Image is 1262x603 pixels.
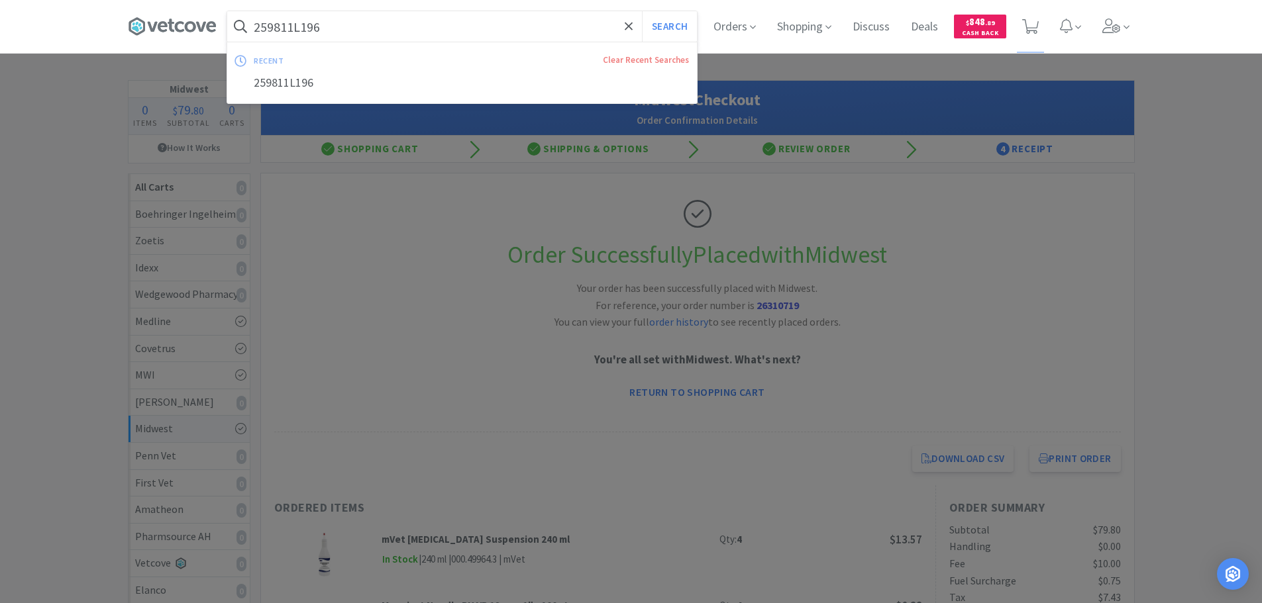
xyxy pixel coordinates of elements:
[847,21,895,33] a: Discuss
[962,30,998,38] span: Cash Back
[603,54,689,66] a: Clear Recent Searches
[906,21,943,33] a: Deals
[985,19,995,27] span: . 89
[966,19,969,27] span: $
[227,11,697,42] input: Search by item, sku, manufacturer, ingredient, size...
[254,50,443,71] div: recent
[966,15,995,28] span: 848
[227,71,697,95] div: 259811L196
[1217,558,1249,590] div: Open Intercom Messenger
[642,11,697,42] button: Search
[954,9,1006,44] a: $848.89Cash Back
